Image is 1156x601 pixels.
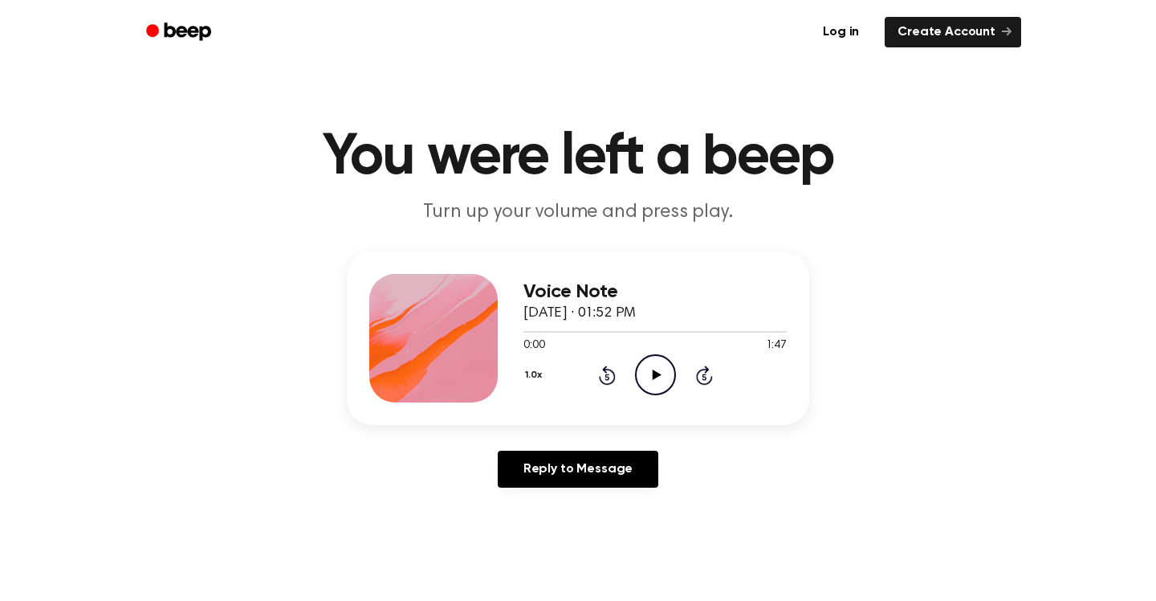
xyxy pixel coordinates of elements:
[885,17,1021,47] a: Create Account
[523,337,544,354] span: 0:00
[523,306,636,321] span: [DATE] · 01:52 PM
[766,337,787,354] span: 1:47
[523,281,787,303] h3: Voice Note
[523,362,547,389] button: 1.0x
[807,14,875,51] a: Log in
[135,17,226,48] a: Beep
[167,129,989,186] h1: You were left a beep
[270,199,886,226] p: Turn up your volume and press play.
[498,451,658,488] a: Reply to Message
